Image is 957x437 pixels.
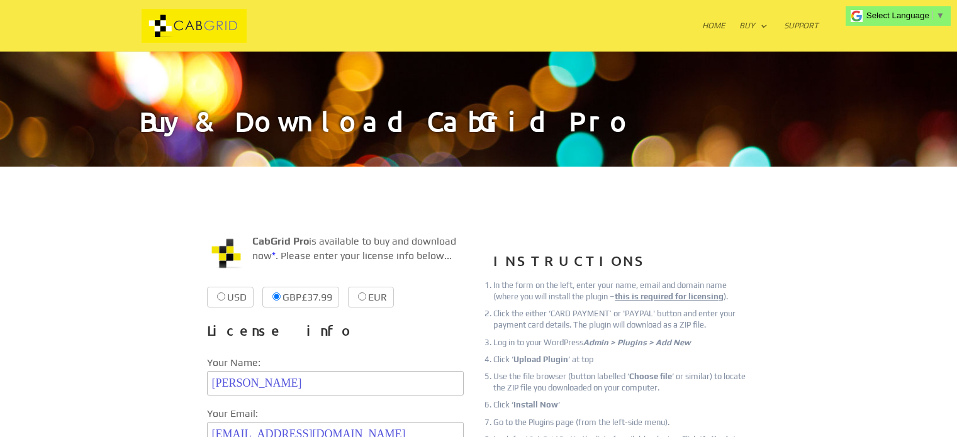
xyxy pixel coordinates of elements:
[348,287,394,307] label: EUR
[739,21,768,52] a: Buy
[615,292,724,301] u: this is required for licensing
[252,235,309,247] strong: CabGrid Pro
[936,11,944,20] span: ▼
[139,108,819,167] h1: Buy & Download CabGrid Pro
[217,292,225,301] input: USD
[262,287,339,307] label: GBP
[301,291,332,303] span: £37.99
[513,400,558,409] strong: Install Now
[702,21,725,52] a: Home
[207,287,254,307] label: USD
[493,337,750,348] li: Log in to your WordPress
[142,9,247,43] img: CabGrid
[207,355,464,371] label: Your Name:
[493,399,750,411] li: Click ‘ ‘
[493,308,750,331] li: Click the either ‘CARD PAYMENT’ or 'PAYPAL' button and enter your payment card details. The plugi...
[493,417,750,428] li: Go to the Plugins page (from the left-side menu).
[866,11,944,20] a: Select Language​
[493,280,750,302] li: In the form on the left, enter your name, email and domain name (where you will install the plugi...
[493,354,750,365] li: Click ‘ ‘ at top
[207,371,464,396] input: Firstname Lastname
[493,248,750,280] h3: INSTRUCTIONS
[932,11,933,20] span: ​
[513,355,568,364] strong: Upload Plugin
[583,338,691,347] em: Admin > Plugins > Add New
[835,409,951,437] iframe: chat widget
[358,292,366,301] input: EUR
[629,372,672,381] strong: Choose file
[493,371,750,394] li: Use the file browser (button labelled ‘ ‘ or similar) to locate the ZIP file you downloaded on yo...
[866,11,929,20] span: Select Language
[272,292,281,301] input: GBP£37.99
[207,318,464,350] h3: License info
[784,21,819,52] a: Support
[207,235,245,272] img: CabGrid WordPress Plugin
[207,235,464,273] p: is available to buy and download now . Please enter your license info below...
[207,406,464,422] label: Your Email:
